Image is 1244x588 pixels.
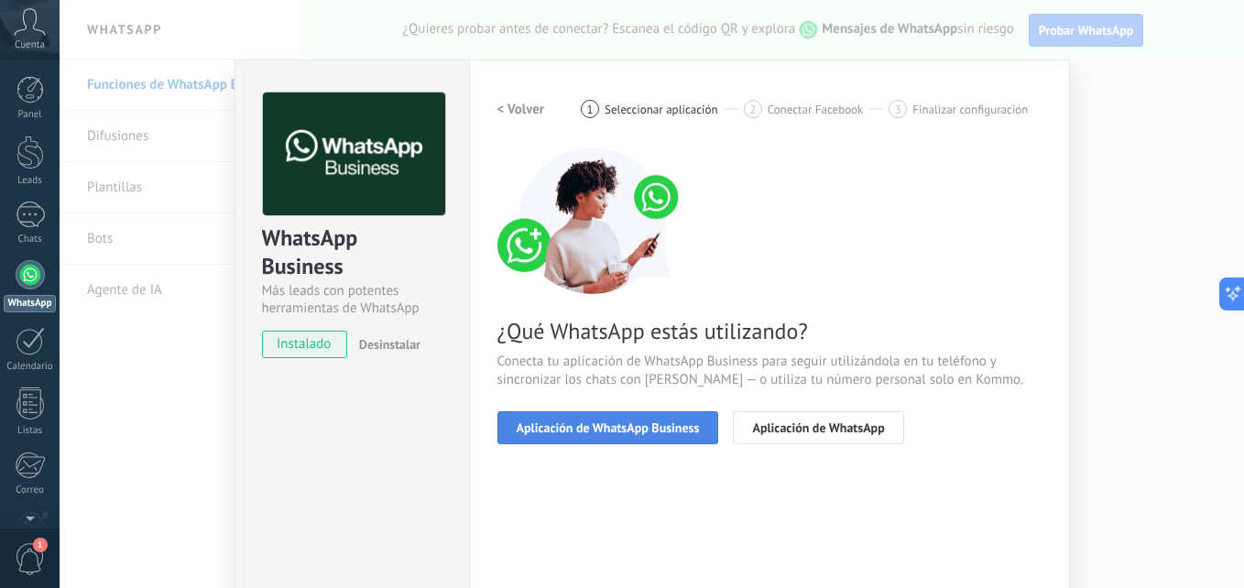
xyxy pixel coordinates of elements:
[4,175,57,187] div: Leads
[587,102,594,117] span: 1
[4,295,56,312] div: WhatsApp
[749,102,756,117] span: 2
[497,101,545,118] h2: < Volver
[517,421,700,434] span: Aplicación de WhatsApp Business
[497,93,545,125] button: < Volver
[262,282,442,317] div: Más leads con potentes herramientas de WhatsApp
[497,147,690,294] img: connect number
[497,317,1042,345] span: ¿Qué WhatsApp estás utilizando?
[33,538,48,552] span: 1
[4,485,57,496] div: Correo
[733,411,903,444] button: Aplicación de WhatsApp
[895,102,901,117] span: 3
[4,361,57,373] div: Calendario
[752,421,884,434] span: Aplicación de WhatsApp
[359,336,420,353] span: Desinstalar
[768,103,864,116] span: Conectar Facebook
[263,93,445,216] img: logo_main.png
[263,331,346,358] span: instalado
[4,425,57,437] div: Listas
[497,353,1042,389] span: Conecta tu aplicación de WhatsApp Business para seguir utilizándola en tu teléfono y sincronizar ...
[497,411,719,444] button: Aplicación de WhatsApp Business
[15,39,45,51] span: Cuenta
[352,331,420,358] button: Desinstalar
[605,103,718,116] span: Seleccionar aplicación
[4,109,57,121] div: Panel
[912,103,1028,116] span: Finalizar configuración
[4,234,57,245] div: Chats
[262,223,442,282] div: WhatsApp Business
